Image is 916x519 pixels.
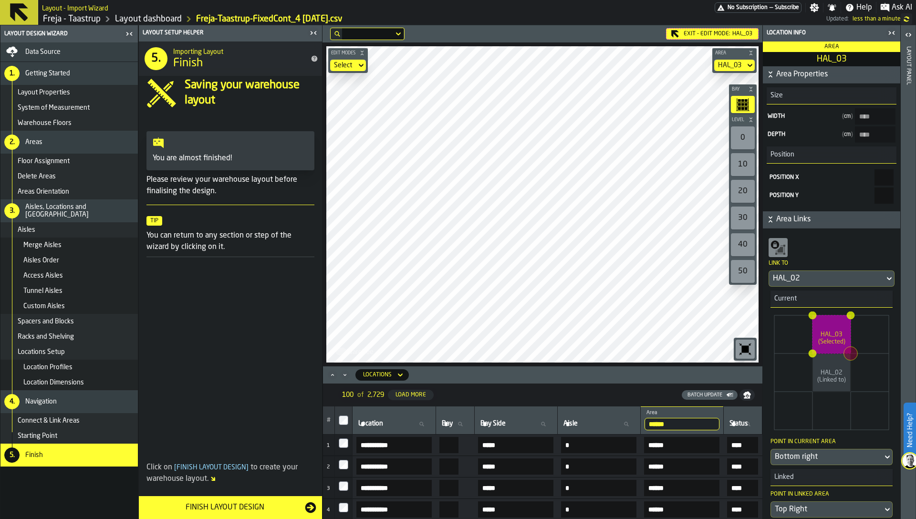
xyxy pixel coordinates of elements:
[25,398,57,405] span: Navigation
[478,480,553,496] label: input-value-
[356,480,432,496] input: input-value- input-value-
[23,363,73,371] span: Location Profiles
[770,193,799,198] span: Position Y
[18,348,65,356] span: Locations Setup
[4,66,20,81] div: 1.
[18,89,70,96] span: Layout Properties
[25,138,42,146] span: Areas
[767,151,794,158] span: Position
[25,451,43,459] span: Finish
[729,125,757,151] div: button-toolbar-undefined
[731,260,755,283] div: 50
[339,438,348,448] label: InputCheckbox-label-react-aria8071433694-:r3l:
[775,451,879,463] div: DropdownMenuValue-bottomRight
[42,3,108,12] h2: Sub Title
[478,458,553,475] input: input-value- input-value-
[0,390,138,413] li: menu Navigation
[729,151,757,178] div: button-toolbar-undefined
[146,216,162,226] span: Tip
[770,4,773,11] span: —
[18,333,74,341] span: Racks and Shelving
[18,157,70,165] span: Floor Assignment
[0,344,138,360] li: menu Locations Setup
[770,437,893,465] div: Point in current areaDropdownMenuValue-bottomRight
[561,458,636,475] input: input-value- input-value-
[0,360,138,375] li: menu Location Profiles
[146,230,314,253] p: You can return to any section or step of the wizard by clicking on it.
[729,205,757,231] div: button-toolbar-undefined
[356,418,432,430] input: label
[767,126,896,143] label: input-value-Depth
[644,437,719,453] input: input-value- input-value-
[684,392,726,398] div: Batch Update
[731,153,755,176] div: 10
[905,44,912,517] div: Layout panel
[246,464,249,471] span: ]
[0,444,138,467] li: menu Finish
[25,203,134,218] span: Aisles, Locations and [GEOGRAPHIC_DATA]
[0,169,138,184] li: menu Delete Areas
[842,114,844,119] span: (
[146,174,314,197] p: Please review your warehouse layout before finalising the design.
[0,329,138,344] li: menu Racks and Shelving
[842,132,844,137] span: (
[356,437,432,453] input: input-value- input-value-
[0,199,138,222] li: menu Aisles, Locations and Bays
[356,458,432,475] input: input-value- input-value-
[905,404,915,457] label: Need Help?
[561,437,636,453] label: input-value-
[0,238,138,253] li: menu Merge Aisles
[0,299,138,314] li: menu Custom Aisles
[855,108,895,125] input: input-value-Width input-value-Width
[770,469,893,486] h3: title-section-Linked
[853,16,901,22] span: 15/08/2025, 11:38:23
[18,188,69,196] span: Areas Orientation
[728,4,768,11] span: No Subscription
[145,47,167,70] div: 5.
[0,314,138,329] li: menu Spacers and Blocks
[644,480,719,496] label: input-value-
[327,370,338,380] button: Maximize
[0,131,138,154] li: menu Areas
[123,28,136,40] label: button-toggle-Close me
[563,420,578,427] span: label
[334,62,353,69] div: DropdownMenuValue-none
[763,211,900,228] button: button-
[730,87,746,92] span: Bay
[855,126,895,143] input: input-value-Depth input-value-Depth
[478,437,553,453] label: input-value-
[892,2,912,13] span: Ask AI
[23,241,62,249] span: Merge Aisles
[139,78,322,108] div: input-question-Saving your warehouse layout
[339,415,348,425] input: InputCheckbox-label-react-aria8071433694-:r34:
[440,418,470,430] input: label
[392,392,430,398] div: Load More
[4,135,20,150] div: 2.
[4,447,20,463] div: 5.
[330,60,366,71] div: DropdownMenuValue-none
[339,460,348,469] input: InputCheckbox-label-react-aria8071433694-:r4m:
[645,418,719,430] input: label
[479,418,553,430] input: label
[561,501,636,518] input: input-value- input-value-
[770,175,799,180] span: Position X
[356,458,432,475] label: input-value-
[729,94,757,115] div: button-toolbar-undefined
[439,480,470,496] label: 03.01.05.02-locationBay
[770,291,893,308] h3: title-section-Current
[141,30,307,36] div: Layout Setup Helper
[23,272,63,280] span: Access Aisles
[770,295,797,302] span: Current
[4,394,20,409] div: 4.
[729,178,757,205] div: button-toolbar-undefined
[818,339,845,345] tspan: (Selected)
[0,222,138,238] li: menu Aisles
[561,480,636,496] label: input-value-
[327,417,331,424] span: #
[173,46,299,56] h2: Sub Title
[339,503,348,512] label: InputCheckbox-label-react-aria8071433694-:r6o:
[824,44,839,50] span: Area
[327,465,330,470] span: 2
[439,458,470,475] label: 03.01.05.01-locationBay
